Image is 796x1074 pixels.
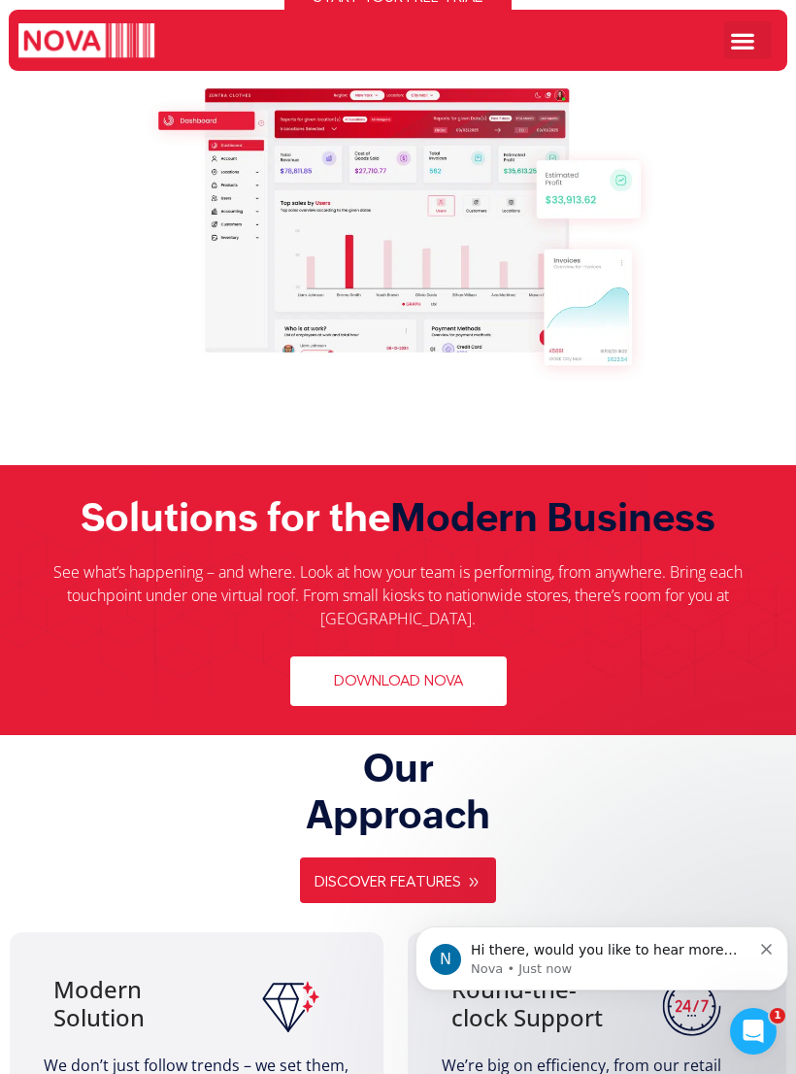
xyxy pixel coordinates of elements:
[53,976,221,1032] p: Modern Solution
[63,56,339,150] span: Hi there, would you like to hear more about our service? Please leave us your contact details and...
[390,495,715,540] span: Modern Business
[334,672,463,690] span: Download Nova
[315,873,461,891] span: Discover Features
[290,656,507,706] a: Download Nova
[451,976,622,1032] p: Round-the-clock Support
[353,53,366,69] button: Dismiss notification
[408,886,796,1022] iframe: Intercom notifications message
[19,745,777,838] h2: Our Approach
[770,1008,785,1024] span: 1
[730,1008,777,1055] iframe: Intercom live chat
[35,560,762,630] p: See what’s happening – and where. Look at how your team is performing, from anywhere. Bring each ...
[300,857,496,903] a: Discover Features
[63,75,344,92] p: Message from Nova, sent Just now
[10,494,786,541] h2: Solutions for the
[18,23,154,61] img: logo white
[724,21,772,59] div: Menu Toggle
